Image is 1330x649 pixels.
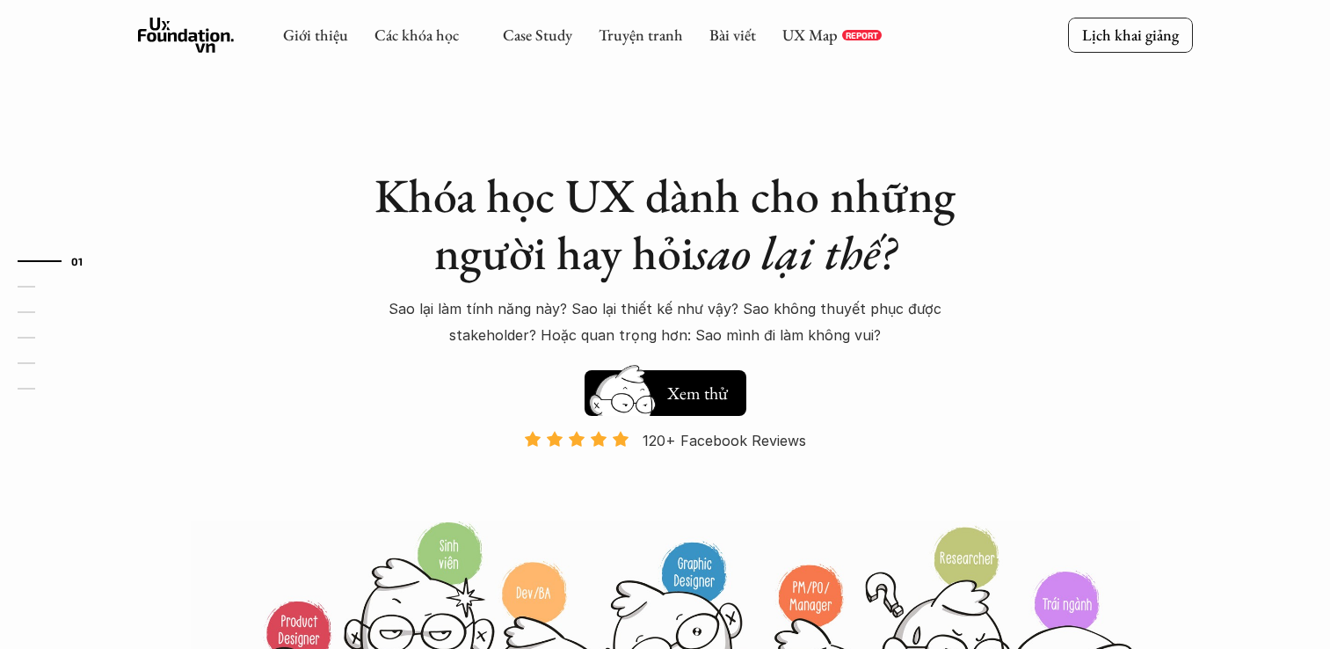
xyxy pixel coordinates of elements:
[374,25,459,45] a: Các khóa học
[1068,18,1193,52] a: Lịch khai giảng
[358,295,973,349] p: Sao lại làm tính năng này? Sao lại thiết kế như vậy? Sao không thuyết phục được stakeholder? Hoặc...
[1082,25,1179,45] p: Lịch khai giảng
[599,25,683,45] a: Truyện tranh
[667,381,732,405] h5: Xem thử
[585,361,746,416] a: Xem thử
[643,427,806,454] p: 120+ Facebook Reviews
[358,167,973,281] h1: Khóa học UX dành cho những người hay hỏi
[842,30,882,40] a: REPORT
[503,25,572,45] a: Case Study
[509,430,822,519] a: 120+ Facebook Reviews
[709,25,756,45] a: Bài viết
[71,254,84,266] strong: 01
[18,251,101,272] a: 01
[782,25,838,45] a: UX Map
[846,30,878,40] p: REPORT
[283,25,348,45] a: Giới thiệu
[694,222,896,283] em: sao lại thế?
